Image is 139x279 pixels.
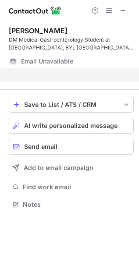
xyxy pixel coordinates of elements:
[9,160,134,176] button: Add to email campaign
[9,198,134,211] button: Notes
[9,36,134,52] div: DM Medical Gastroenterology Student at [GEOGRAPHIC_DATA], BYL [GEOGRAPHIC_DATA], [GEOGRAPHIC_DATA].
[24,122,118,129] span: AI write personalized message
[24,143,57,150] span: Send email
[9,181,134,193] button: Find work email
[21,57,73,65] span: Email Unavailable
[9,5,61,16] img: ContactOut v5.3.10
[23,201,130,208] span: Notes
[24,101,118,108] div: Save to List / ATS / CRM
[9,26,68,35] div: [PERSON_NAME]
[23,183,130,191] span: Find work email
[24,164,93,171] span: Add to email campaign
[9,97,134,113] button: save-profile-one-click
[9,139,134,155] button: Send email
[9,118,134,134] button: AI write personalized message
